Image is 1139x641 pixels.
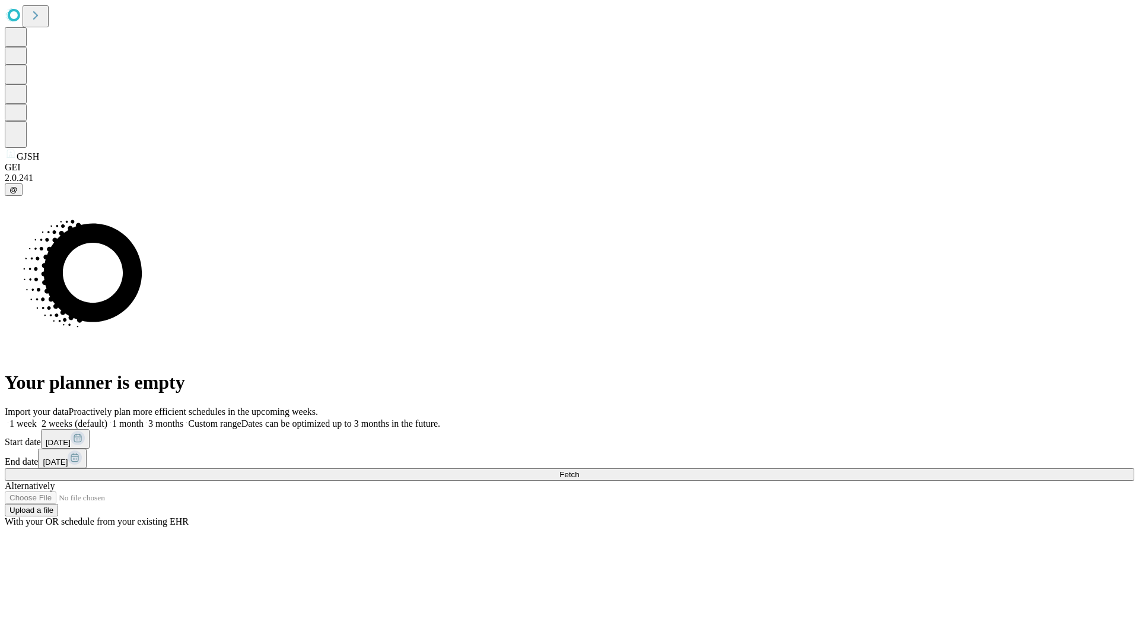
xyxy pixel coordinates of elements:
span: With your OR schedule from your existing EHR [5,516,189,526]
span: 1 week [9,418,37,429]
span: Proactively plan more efficient schedules in the upcoming weeks. [69,407,318,417]
span: 3 months [148,418,183,429]
span: Import your data [5,407,69,417]
h1: Your planner is empty [5,372,1134,394]
div: End date [5,449,1134,468]
span: Custom range [188,418,241,429]
span: [DATE] [43,458,68,467]
span: 1 month [112,418,144,429]
span: [DATE] [46,438,71,447]
button: [DATE] [41,429,90,449]
button: Upload a file [5,504,58,516]
span: Dates can be optimized up to 3 months in the future. [241,418,440,429]
button: [DATE] [38,449,87,468]
span: Fetch [559,470,579,479]
span: Alternatively [5,481,55,491]
span: @ [9,185,18,194]
span: 2 weeks (default) [42,418,107,429]
span: GJSH [17,151,39,161]
div: Start date [5,429,1134,449]
div: 2.0.241 [5,173,1134,183]
button: @ [5,183,23,196]
button: Fetch [5,468,1134,481]
div: GEI [5,162,1134,173]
